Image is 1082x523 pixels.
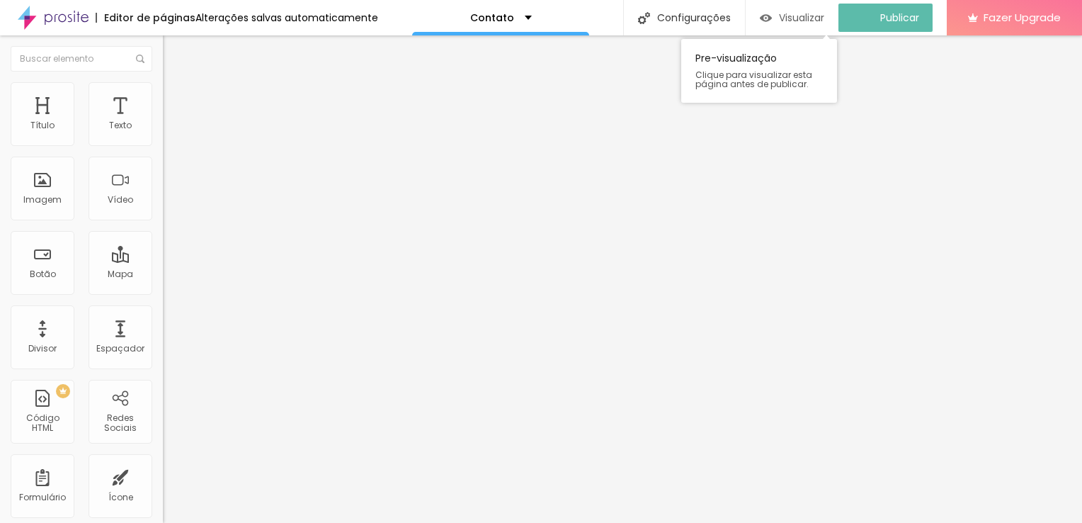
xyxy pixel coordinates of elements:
iframe: Editor [163,35,1082,523]
img: Icone [136,55,144,63]
div: Texto [109,120,132,130]
div: Vídeo [108,195,133,205]
p: Contato [470,13,514,23]
div: Pre-visualização [681,39,837,103]
div: Espaçador [96,344,144,354]
div: Divisor [28,344,57,354]
div: Ícone [108,493,133,502]
div: Botão [30,269,56,279]
div: Formulário [19,493,66,502]
input: Buscar elemento [11,46,152,72]
img: view-1.svg [760,12,772,24]
div: Redes Sociais [92,413,148,434]
button: Visualizar [746,4,838,32]
div: Mapa [108,269,133,279]
div: Alterações salvas automaticamente [195,13,378,23]
span: Fazer Upgrade [984,11,1061,23]
div: Código HTML [14,413,70,434]
div: Título [30,120,55,130]
img: Icone [638,12,650,24]
span: Visualizar [779,12,824,23]
span: Publicar [880,12,919,23]
button: Publicar [838,4,933,32]
div: Imagem [23,195,62,205]
div: Editor de páginas [96,13,195,23]
span: Clique para visualizar esta página antes de publicar. [695,70,823,89]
